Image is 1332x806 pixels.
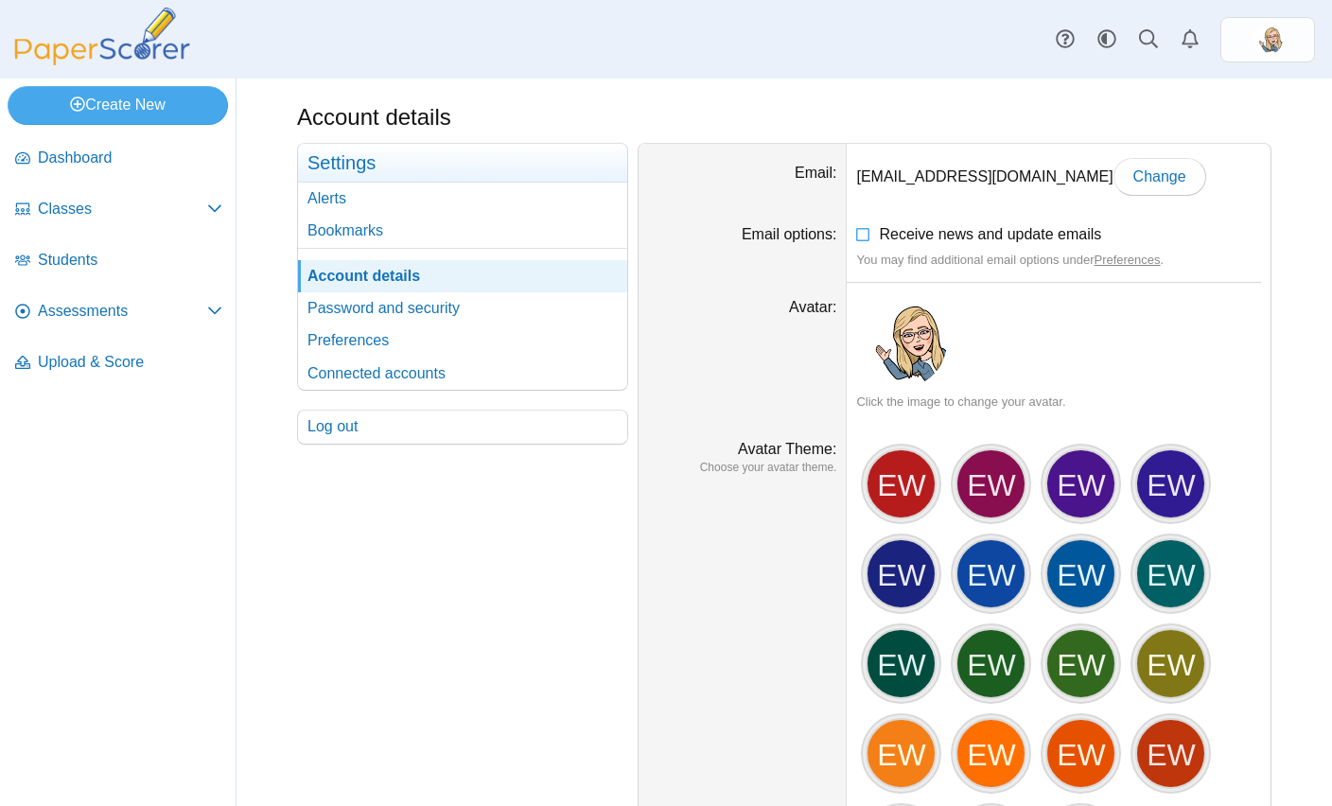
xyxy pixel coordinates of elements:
a: Preferences [298,324,627,357]
label: Email [795,165,836,181]
span: Assessments [38,301,207,322]
a: Log out [298,411,627,443]
a: Change [1113,158,1206,196]
a: Bookmarks [298,215,627,247]
div: EW [1135,628,1206,699]
a: ps.zKYLFpFWctilUouI [1220,17,1315,62]
a: Account details [298,260,627,292]
div: You may find additional email options under . [856,252,1261,269]
div: EW [866,718,937,789]
a: Create New [8,86,228,124]
a: Students [8,238,230,284]
div: EW [955,718,1026,789]
span: Dashboard [38,148,222,168]
div: EW [1045,718,1116,789]
div: EW [1135,448,1206,519]
div: EW [955,628,1026,699]
a: Assessments [8,289,230,335]
a: PaperScorer [8,52,197,68]
div: EW [955,448,1026,519]
label: Email options [742,226,837,242]
a: Alerts [1169,19,1211,61]
a: Password and security [298,292,627,324]
dfn: Choose your avatar theme. [648,460,836,476]
div: EW [866,538,937,609]
img: ps.zKYLFpFWctilUouI [1253,25,1283,55]
label: Avatar Theme [738,441,836,457]
div: EW [1135,718,1206,789]
span: Upload & Score [38,352,222,373]
dd: [EMAIL_ADDRESS][DOMAIN_NAME] [847,144,1271,210]
h3: Settings [298,144,627,183]
span: Students [38,250,222,271]
span: Classes [38,199,207,219]
img: ps.zKYLFpFWctilUouI [856,297,947,388]
img: PaperScorer [8,8,197,65]
span: Receive news and update emails [879,226,1101,242]
label: Avatar [789,299,836,315]
div: EW [1135,538,1206,609]
a: Preferences [1094,253,1160,267]
div: Click the image to change your avatar. [856,394,1261,411]
div: EW [955,538,1026,609]
div: EW [866,448,937,519]
div: EW [1045,628,1116,699]
span: Change [1133,168,1186,184]
a: Alerts [298,183,627,215]
span: Emily Wasley [1253,25,1283,55]
a: Upload & Score [8,341,230,386]
a: Classes [8,187,230,233]
div: EW [866,628,937,699]
div: EW [1045,448,1116,519]
h1: Account details [297,101,451,133]
a: Connected accounts [298,358,627,390]
div: EW [1045,538,1116,609]
a: Dashboard [8,136,230,182]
